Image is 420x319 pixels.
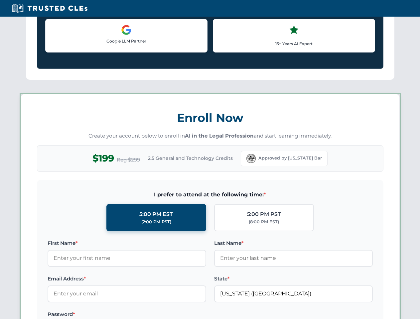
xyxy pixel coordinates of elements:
span: Approved by [US_STATE] Bar [258,155,322,161]
span: $199 [92,151,114,166]
img: Trusted CLEs [10,3,89,13]
input: Enter your last name [214,250,373,266]
input: Florida (FL) [214,285,373,302]
img: Google [121,25,132,35]
label: Password [48,310,206,318]
input: Enter your email [48,285,206,302]
div: (2:00 PM PST) [141,219,171,225]
div: (8:00 PM EST) [249,219,279,225]
div: 5:00 PM PST [247,210,281,219]
div: 5:00 PM EST [139,210,173,219]
label: First Name [48,239,206,247]
p: Google LLM Partner [51,38,202,44]
strong: AI in the Legal Profession [185,133,254,139]
label: State [214,275,373,283]
img: Florida Bar [246,154,256,163]
label: Last Name [214,239,373,247]
label: Email Address [48,275,206,283]
p: 15+ Years AI Expert [218,41,369,47]
h3: Enroll Now [37,107,383,128]
span: Reg $299 [117,156,140,164]
input: Enter your first name [48,250,206,266]
span: I prefer to attend at the following time: [48,190,373,199]
span: 2.5 General and Technology Credits [148,155,233,162]
p: Create your account below to enroll in and start learning immediately. [37,132,383,140]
